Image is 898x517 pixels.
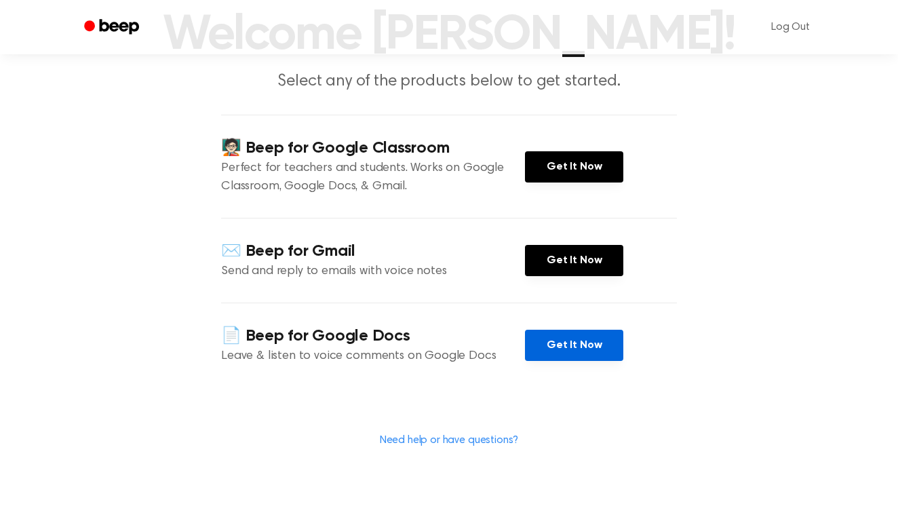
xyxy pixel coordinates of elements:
a: Get It Now [525,330,623,361]
a: Need help or have questions? [380,435,519,446]
p: Send and reply to emails with voice notes [221,263,525,281]
h4: ✉️ Beep for Gmail [221,240,525,263]
a: Beep [75,14,151,41]
p: Select any of the products below to get started. [189,71,709,93]
a: Log Out [758,11,823,43]
p: Perfect for teachers and students. Works on Google Classroom, Google Docs, & Gmail. [221,159,525,196]
a: Get It Now [525,245,623,276]
h4: 📄 Beep for Google Docs [221,325,525,347]
p: Leave & listen to voice comments on Google Docs [221,347,525,366]
h4: 🧑🏻‍🏫 Beep for Google Classroom [221,137,525,159]
a: Get It Now [525,151,623,183]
